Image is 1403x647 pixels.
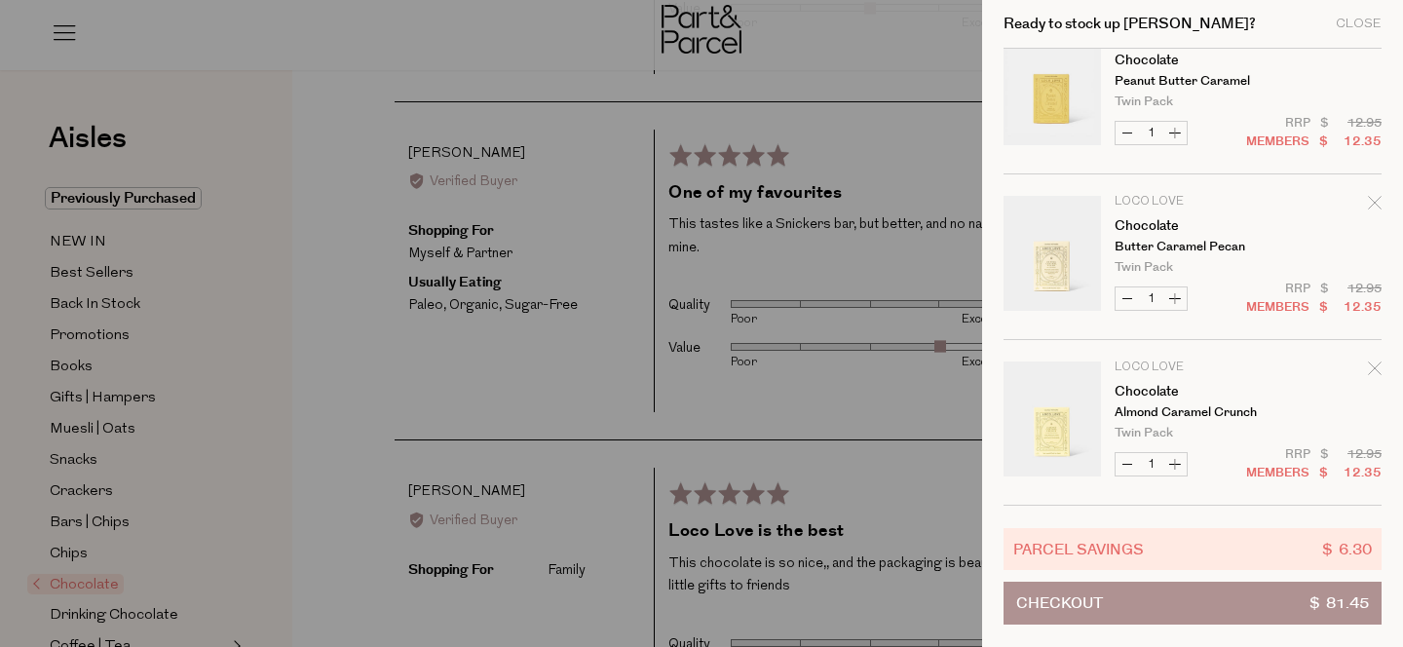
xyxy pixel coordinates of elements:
[1115,241,1266,253] p: Butter Caramel Pecan
[1336,18,1382,30] div: Close
[1004,582,1382,625] button: Checkout$ 81.45
[1115,95,1173,108] span: Twin Pack
[1115,406,1266,419] p: Almond Caramel Crunch
[1139,453,1163,476] input: QTY Chocolate
[1368,193,1382,219] div: Remove Chocolate
[1322,538,1372,560] span: $ 6.30
[1115,219,1266,233] a: Chocolate
[1368,359,1382,385] div: Remove Chocolate
[1115,427,1173,439] span: Twin Pack
[1139,122,1163,144] input: QTY Chocolate
[1115,261,1173,274] span: Twin Pack
[1115,54,1266,67] a: Chocolate
[1309,583,1369,624] span: $ 81.45
[1115,385,1266,399] a: Chocolate
[1004,17,1256,31] h2: Ready to stock up [PERSON_NAME]?
[1016,583,1103,624] span: Checkout
[1115,75,1266,88] p: Peanut Butter Caramel
[1115,362,1266,373] p: Loco Love
[1115,196,1266,208] p: Loco Love
[1139,287,1163,310] input: QTY Chocolate
[1013,538,1144,560] span: Parcel Savings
